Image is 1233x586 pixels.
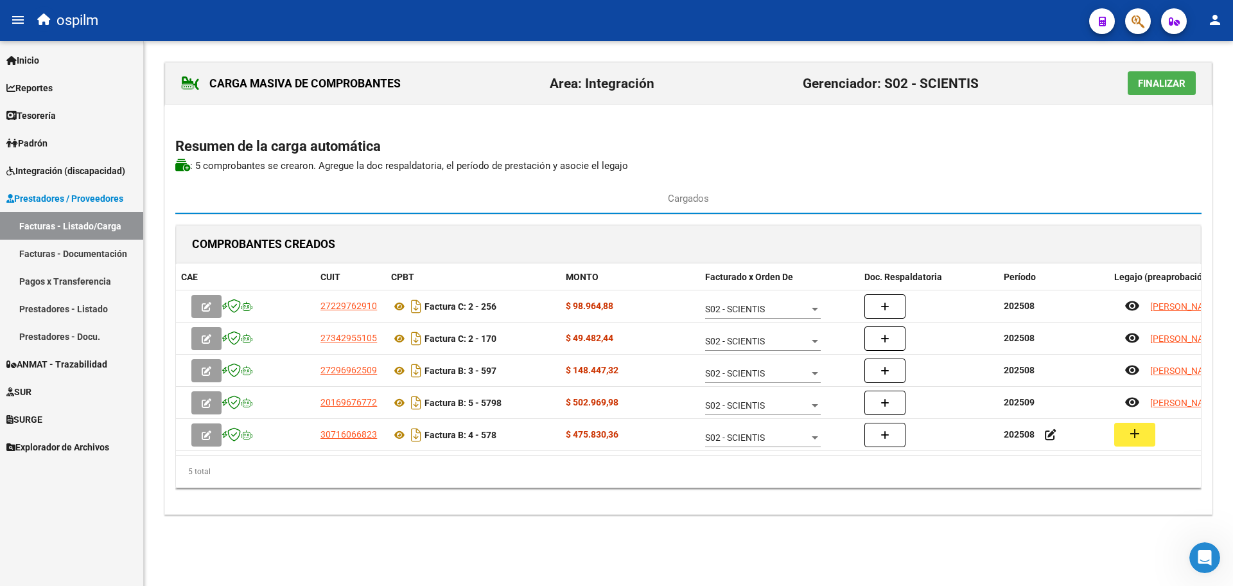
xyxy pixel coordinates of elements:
datatable-header-cell: CPBT [386,263,561,291]
span: Prestadores / Proveedores [6,191,123,206]
iframe: Intercom live chat [1189,542,1220,573]
button: Finalizar [1128,71,1196,95]
h2: Resumen de la carga automática [175,134,1202,159]
mat-icon: person [1207,12,1223,28]
strong: $ 49.482,44 [566,333,613,343]
strong: 202508 [1004,301,1035,311]
h2: Area: Integración [550,71,654,96]
strong: 202508 [1004,333,1035,343]
span: 30716066823 [320,429,377,440]
mat-icon: menu [10,12,26,28]
span: MONTO [566,272,599,282]
span: CPBT [391,272,414,282]
span: 27342955105 [320,333,377,343]
h1: CARGA MASIVA DE COMPROBANTES [181,73,401,94]
strong: 202508 [1004,365,1035,375]
span: CUIT [320,272,340,282]
span: 27229762910 [320,301,377,311]
datatable-header-cell: CAE [176,263,315,291]
span: S02 - SCIENTIS [705,336,765,346]
mat-icon: remove_red_eye [1124,330,1140,346]
span: S02 - SCIENTIS [705,304,765,314]
i: Descargar documento [408,360,424,381]
span: ospilm [57,6,98,35]
span: , el período de prestación y asocie el legajo [442,160,628,172]
span: Finalizar [1138,78,1185,89]
i: Descargar documento [408,393,424,413]
mat-icon: remove_red_eye [1124,362,1140,378]
span: SUR [6,385,31,399]
strong: $ 148.447,32 [566,365,618,375]
i: Descargar documento [408,328,424,349]
span: Facturado x Orden De [705,272,793,282]
div: 5 total [176,456,1201,488]
i: Descargar documento [408,296,424,317]
span: 20169676772 [320,397,377,407]
span: Padrón [6,136,48,150]
span: ANMAT - Trazabilidad [6,357,107,371]
span: Período [1004,272,1036,282]
span: CAE [181,272,198,282]
h1: COMPROBANTES CREADOS [192,234,335,254]
datatable-header-cell: Período [999,263,1109,291]
mat-icon: remove_red_eye [1124,298,1140,314]
mat-icon: remove_red_eye [1124,395,1140,410]
strong: Factura B: 4 - 578 [424,430,496,440]
strong: $ 502.969,98 [566,397,618,407]
strong: Factura C: 2 - 256 [424,301,496,312]
datatable-header-cell: MONTO [561,263,700,291]
span: S02 - SCIENTIS [705,400,765,411]
span: Tesorería [6,109,56,123]
strong: $ 475.830,36 [566,429,618,440]
span: 27296962509 [320,365,377,375]
strong: Factura B: 3 - 597 [424,366,496,376]
datatable-header-cell: Doc. Respaldatoria [859,263,999,291]
h2: Gerenciador: S02 - SCIENTIS [803,71,979,96]
datatable-header-cell: Facturado x Orden De [700,263,859,291]
span: Doc. Respaldatoria [864,272,942,282]
datatable-header-cell: CUIT [315,263,386,291]
span: Explorador de Archivos [6,440,109,454]
strong: Factura B: 5 - 5798 [424,398,502,408]
span: S02 - SCIENTIS [705,368,765,378]
strong: Factura C: 2 - 170 [424,333,496,344]
strong: $ 98.964,88 [566,301,613,311]
span: Cargados [668,191,709,206]
p: : 5 comprobantes se crearon. Agregue la doc respaldatoria [175,159,1202,173]
span: Legajo (preaprobación) [1114,272,1211,282]
span: Inicio [6,53,39,67]
span: SURGE [6,413,42,427]
i: Descargar documento [408,425,424,445]
span: Integración (discapacidad) [6,164,125,178]
mat-icon: add [1127,426,1142,441]
span: Reportes [6,81,53,95]
strong: 202509 [1004,397,1035,407]
strong: 202508 [1004,429,1035,440]
span: S02 - SCIENTIS [705,432,765,443]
